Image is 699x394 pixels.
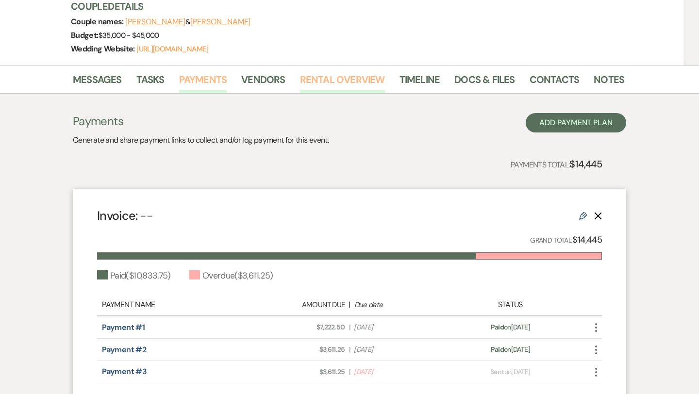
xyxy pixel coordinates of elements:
[449,367,572,377] div: on [DATE]
[449,322,572,332] div: on [DATE]
[256,322,345,332] span: $7,222.50
[73,113,329,130] h3: Payments
[511,156,602,172] p: Payments Total:
[572,234,602,246] strong: $14,445
[256,345,345,355] span: $3,611.25
[569,158,602,170] strong: $14,445
[189,269,273,282] div: Overdue ( $3,611.25 )
[71,30,99,40] span: Budget:
[250,299,449,311] div: |
[349,367,350,377] span: |
[140,208,153,224] span: --
[449,345,572,355] div: on [DATE]
[99,31,159,40] span: $35,000 - $45,000
[300,72,385,93] a: Rental Overview
[125,17,250,27] span: &
[349,345,350,355] span: |
[136,44,208,54] a: [URL][DOMAIN_NAME]
[354,299,444,311] div: Due date
[73,134,329,147] p: Generate and share payment links to collect and/or log payment for this event.
[354,367,443,377] span: [DATE]
[97,207,153,224] h4: Invoice:
[190,18,250,26] button: [PERSON_NAME]
[354,345,443,355] span: [DATE]
[530,72,580,93] a: Contacts
[256,367,345,377] span: $3,611.25
[102,345,146,355] a: Payment #2
[179,72,227,93] a: Payments
[97,269,171,282] div: Paid ( $10,833.75 )
[490,367,504,376] span: Sent
[349,322,350,332] span: |
[136,72,165,93] a: Tasks
[594,72,624,93] a: Notes
[491,323,504,331] span: Paid
[255,299,345,311] div: Amount Due
[71,16,125,27] span: Couple names:
[102,299,250,311] div: Payment Name
[530,233,602,247] p: Grand Total:
[449,299,572,311] div: Status
[125,18,185,26] button: [PERSON_NAME]
[399,72,440,93] a: Timeline
[491,345,504,354] span: Paid
[241,72,285,93] a: Vendors
[354,322,443,332] span: [DATE]
[526,113,626,132] button: Add Payment Plan
[73,72,122,93] a: Messages
[102,322,145,332] a: Payment #1
[454,72,515,93] a: Docs & Files
[102,366,147,377] a: Payment #3
[71,44,136,54] span: Wedding Website:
